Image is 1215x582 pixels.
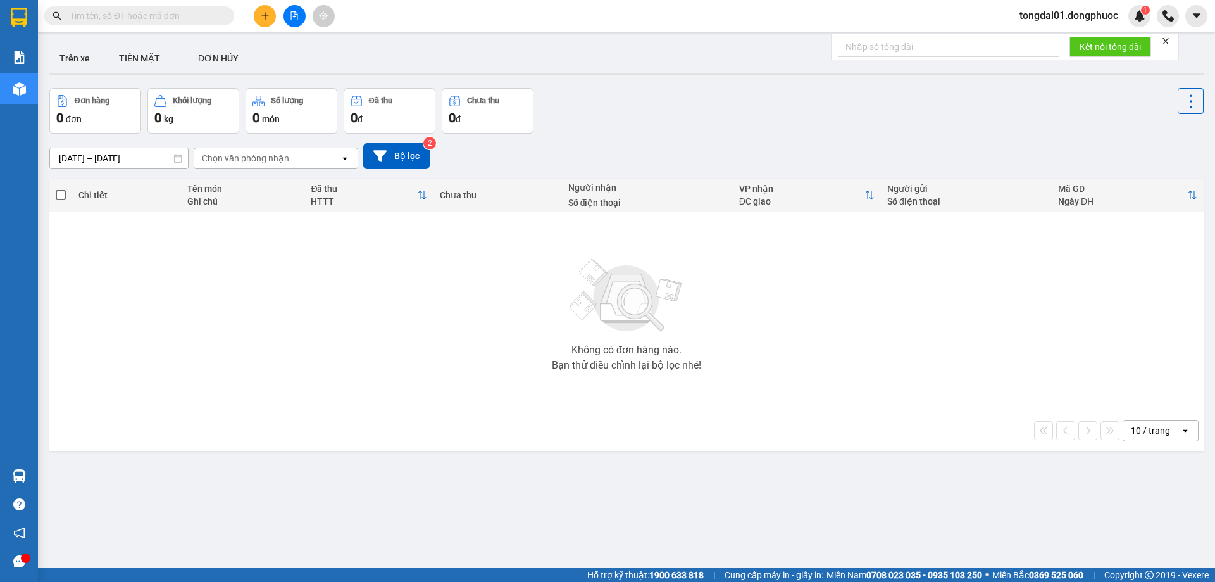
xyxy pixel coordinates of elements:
[202,152,289,165] div: Chọn văn phòng nhận
[154,110,161,125] span: 0
[13,498,25,510] span: question-circle
[271,96,303,105] div: Số lượng
[340,153,350,163] svg: open
[369,96,392,105] div: Đã thu
[262,114,280,124] span: món
[1058,196,1187,206] div: Ngày ĐH
[358,114,363,124] span: đ
[254,5,276,27] button: plus
[423,137,436,149] sup: 2
[1145,571,1154,579] span: copyright
[449,110,456,125] span: 0
[440,190,556,200] div: Chưa thu
[344,88,435,134] button: Đã thu0đ
[1180,426,1190,436] svg: open
[1143,6,1147,15] span: 1
[725,568,823,582] span: Cung cấp máy in - giấy in:
[571,345,682,355] div: Không có đơn hàng nào.
[351,110,358,125] span: 0
[552,360,701,370] div: Bạn thử điều chỉnh lại bộ lọc nhé!
[75,96,109,105] div: Đơn hàng
[13,469,26,483] img: warehouse-icon
[1141,6,1150,15] sup: 1
[50,148,188,168] input: Select a date range.
[49,43,100,73] button: Trên xe
[56,110,63,125] span: 0
[733,179,881,212] th: Toggle SortBy
[1029,570,1083,580] strong: 0369 525 060
[1058,184,1187,194] div: Mã GD
[164,114,173,124] span: kg
[261,11,270,20] span: plus
[563,251,690,340] img: svg+xml;base64,PHN2ZyBjbGFzcz0ibGlzdC1wbHVnX19zdmciIHhtbG5zPSJodHRwOi8vd3d3LnczLm9yZy8yMDAwL3N2Zy...
[311,196,416,206] div: HTTT
[173,96,211,105] div: Khối lượng
[456,114,461,124] span: đ
[70,9,219,23] input: Tìm tên, số ĐT hoặc mã đơn
[985,573,989,578] span: ⚪️
[119,53,160,63] span: TIỀN MẶT
[442,88,533,134] button: Chưa thu0đ
[838,37,1059,57] input: Nhập số tổng đài
[568,182,726,193] div: Người nhận
[49,88,141,134] button: Đơn hàng0đơn
[992,568,1083,582] span: Miền Bắc
[1009,8,1128,23] span: tongdai01.dongphuoc
[187,184,298,194] div: Tên món
[53,11,61,20] span: search
[11,8,27,27] img: logo-vxr
[319,11,328,20] span: aim
[887,196,1045,206] div: Số điện thoại
[587,568,704,582] span: Hỗ trợ kỹ thuật:
[246,88,337,134] button: Số lượng0món
[568,198,726,208] div: Số điện thoại
[866,570,982,580] strong: 0708 023 035 - 0935 103 250
[147,88,239,134] button: Khối lượng0kg
[1052,179,1204,212] th: Toggle SortBy
[304,179,433,212] th: Toggle SortBy
[1080,40,1141,54] span: Kết nối tổng đài
[467,96,499,105] div: Chưa thu
[198,53,239,63] span: ĐƠN HỦY
[13,555,25,567] span: message
[363,143,430,169] button: Bộ lọc
[713,568,715,582] span: |
[66,114,82,124] span: đơn
[78,190,175,200] div: Chi tiết
[187,196,298,206] div: Ghi chú
[13,82,26,96] img: warehouse-icon
[13,51,26,64] img: solution-icon
[1134,10,1145,22] img: icon-new-feature
[739,196,864,206] div: ĐC giao
[1191,10,1202,22] span: caret-down
[311,184,416,194] div: Đã thu
[1185,5,1207,27] button: caret-down
[1131,424,1170,437] div: 10 / trang
[1069,37,1151,57] button: Kết nối tổng đài
[739,184,864,194] div: VP nhận
[252,110,259,125] span: 0
[313,5,335,27] button: aim
[826,568,982,582] span: Miền Nam
[1161,37,1170,46] span: close
[13,527,25,539] span: notification
[1093,568,1095,582] span: |
[649,570,704,580] strong: 1900 633 818
[887,184,1045,194] div: Người gửi
[283,5,306,27] button: file-add
[290,11,299,20] span: file-add
[1162,10,1174,22] img: phone-icon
